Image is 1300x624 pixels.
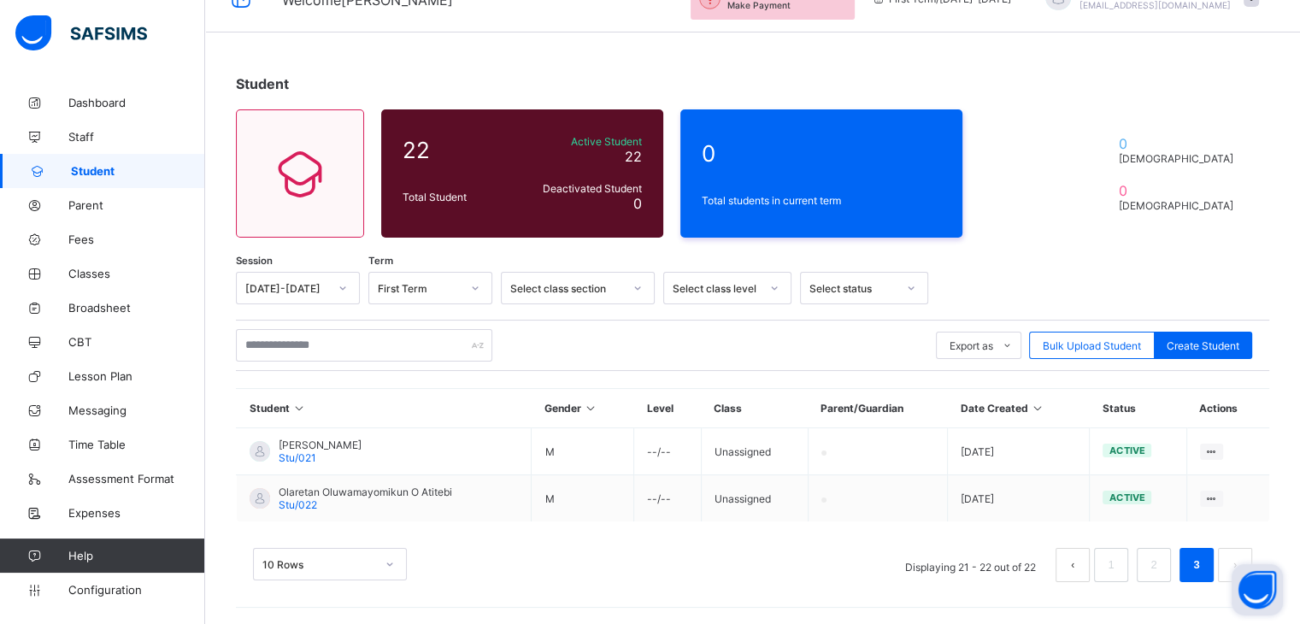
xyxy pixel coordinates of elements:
[292,402,307,415] i: Sort in Ascending Order
[1090,389,1186,428] th: Status
[262,558,375,571] div: 10 Rows
[68,369,205,383] span: Lesson Plan
[532,389,634,428] th: Gender
[1118,182,1240,199] span: 0
[68,233,205,246] span: Fees
[279,498,317,511] span: Stu/022
[1179,548,1214,582] li: 3
[68,130,205,144] span: Staff
[237,389,532,428] th: Student
[532,428,634,475] td: M
[633,195,642,212] span: 0
[68,335,205,349] span: CBT
[1137,548,1171,582] li: 2
[68,549,204,562] span: Help
[68,301,205,315] span: Broadsheet
[625,148,642,165] span: 22
[15,15,147,51] img: safsims
[1232,564,1283,615] button: Open asap
[1056,548,1090,582] button: prev page
[279,486,452,498] span: Olaretan Oluwamayomikun O Atitebi
[71,164,205,178] span: Student
[701,428,808,475] td: Unassigned
[892,548,1049,582] li: Displaying 21 - 22 out of 22
[1043,339,1141,352] span: Bulk Upload Student
[68,267,205,280] span: Classes
[809,282,897,295] div: Select status
[1218,548,1252,582] button: next page
[1094,548,1128,582] li: 1
[68,583,204,597] span: Configuration
[1186,389,1269,428] th: Actions
[378,282,461,295] div: First Term
[948,475,1090,522] td: [DATE]
[68,403,205,417] span: Messaging
[702,194,941,207] span: Total students in current term
[1109,444,1144,456] span: active
[1103,554,1119,576] a: 1
[398,186,516,208] div: Total Student
[68,506,205,520] span: Expenses
[808,389,948,428] th: Parent/Guardian
[702,140,941,167] span: 0
[584,402,598,415] i: Sort in Ascending Order
[1188,554,1204,576] a: 3
[279,451,316,464] span: Stu/021
[1118,152,1240,165] span: [DEMOGRAPHIC_DATA]
[673,282,760,295] div: Select class level
[521,182,642,195] span: Deactivated Student
[403,137,512,163] span: 22
[634,475,702,522] td: --/--
[510,282,623,295] div: Select class section
[950,339,993,352] span: Export as
[236,255,273,267] span: Session
[634,428,702,475] td: --/--
[521,135,642,148] span: Active Student
[1031,402,1045,415] i: Sort in Ascending Order
[701,475,808,522] td: Unassigned
[68,438,205,451] span: Time Table
[1145,554,1162,576] a: 2
[236,75,289,92] span: Student
[68,472,205,486] span: Assessment Format
[1167,339,1239,352] span: Create Student
[245,282,328,295] div: [DATE]-[DATE]
[1118,199,1240,212] span: [DEMOGRAPHIC_DATA]
[68,96,205,109] span: Dashboard
[948,389,1090,428] th: Date Created
[1056,548,1090,582] li: 上一页
[279,439,362,451] span: [PERSON_NAME]
[948,428,1090,475] td: [DATE]
[634,389,702,428] th: Level
[368,255,393,267] span: Term
[532,475,634,522] td: M
[68,198,205,212] span: Parent
[1118,135,1240,152] span: 0
[701,389,808,428] th: Class
[1109,492,1144,503] span: active
[1218,548,1252,582] li: 下一页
